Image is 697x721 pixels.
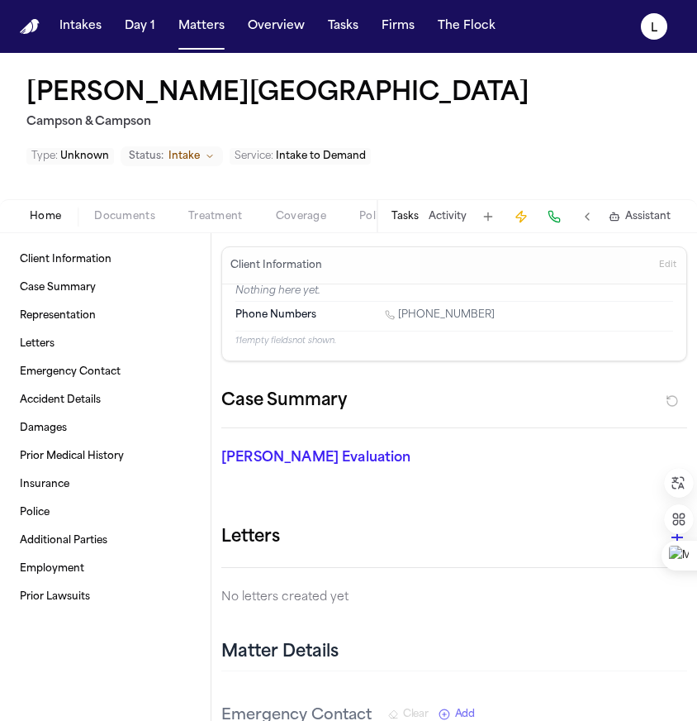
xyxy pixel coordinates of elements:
span: Status: [129,150,164,163]
p: Nothing here yet. [235,284,673,301]
h3: Client Information [227,259,325,272]
h1: Letters [221,524,280,551]
a: Damages [13,415,197,442]
button: Assistant [609,210,671,223]
a: Home [20,19,40,35]
button: Change status from Intake [121,146,223,166]
span: Prior Lawsuits [20,590,90,604]
span: Case Summary [20,281,96,294]
button: Edit [654,252,681,279]
span: Type : [31,151,58,161]
a: Prior Lawsuits [13,584,197,610]
button: Tasks [391,210,419,223]
span: Insurance [20,478,69,491]
button: Matters [172,12,231,41]
span: Damages [20,422,67,435]
a: Letters [13,331,197,357]
a: Client Information [13,246,197,273]
a: Case Summary [13,275,197,301]
img: Finch Logo [20,19,40,35]
span: Letters [20,337,55,351]
span: Intake to Demand [276,151,366,161]
span: Unknown [60,151,109,161]
a: Representation [13,303,197,329]
span: Edit [659,260,676,271]
button: Activity [429,210,467,223]
span: Police [359,210,391,223]
button: Tasks [321,12,365,41]
button: Clear Emergency Contact [388,708,429,721]
button: The Flock [431,12,502,41]
a: Police [13,499,197,526]
button: Edit matter name [26,79,529,109]
button: Edit Type: Unknown [26,148,114,165]
p: No letters created yet [221,588,687,608]
span: Police [20,506,50,519]
span: Employment [20,562,84,575]
span: Prior Medical History [20,450,124,463]
span: Emergency Contact [20,365,121,379]
a: Accident Details [13,387,197,413]
button: Edit Service: Intake to Demand [230,148,371,165]
span: Intake [168,150,200,163]
span: Accident Details [20,394,101,407]
span: Assistant [625,210,671,223]
button: Create Immediate Task [510,205,533,228]
button: Make a Call [543,205,566,228]
span: Add [455,708,475,721]
h2: Matter Details [221,641,339,664]
p: 11 empty fields not shown. [235,335,673,347]
h2: Case Summary [221,388,347,414]
a: Emergency Contact [13,359,197,385]
h1: [PERSON_NAME][GEOGRAPHIC_DATA] [26,79,529,109]
a: Additional Parties [13,528,197,554]
a: Prior Medical History [13,443,197,470]
p: [PERSON_NAME] Evaluation [221,448,687,468]
text: L [651,22,657,34]
button: Intakes [53,12,108,41]
button: Day 1 [118,12,162,41]
span: Clear [403,708,429,721]
span: Treatment [188,210,243,223]
button: Firms [375,12,421,41]
span: Home [30,210,61,223]
span: Additional Parties [20,534,107,547]
a: Call 1 (347) 876-4659 [385,308,495,322]
a: Insurance [13,471,197,498]
span: Documents [94,210,155,223]
span: Service : [235,151,273,161]
button: Add New [439,708,475,721]
button: Overview [241,12,311,41]
button: Add Task [477,205,500,228]
h2: Campson & Campson [26,112,536,132]
a: Employment [13,556,197,582]
span: Client Information [20,253,111,266]
span: Phone Numbers [235,308,316,322]
span: Representation [20,309,96,322]
span: Coverage [276,210,326,223]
